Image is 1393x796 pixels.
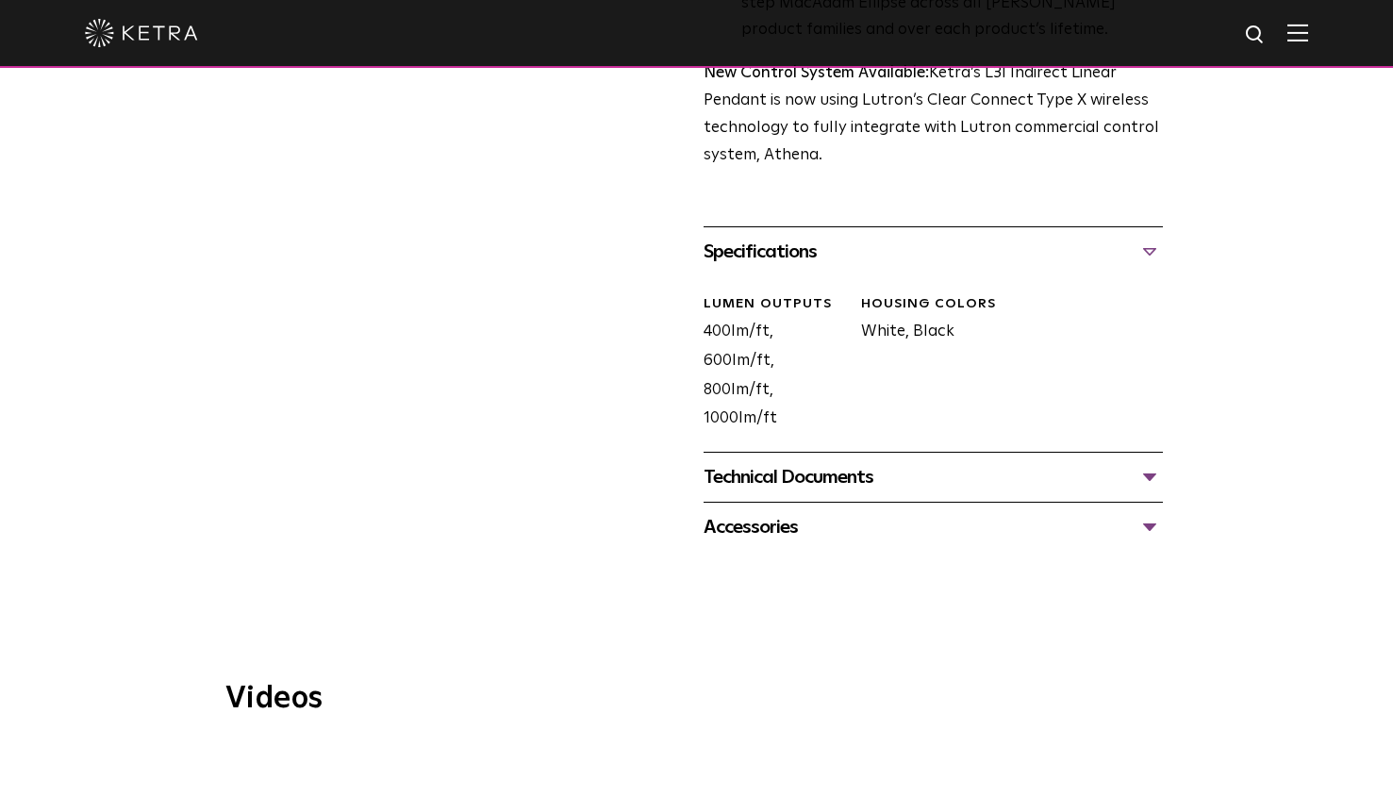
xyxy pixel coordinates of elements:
[704,237,1163,267] div: Specifications
[704,512,1163,542] div: Accessories
[704,65,929,81] strong: New Control System Available:
[704,295,847,314] div: LUMEN OUTPUTS
[1244,24,1268,47] img: search icon
[704,462,1163,492] div: Technical Documents
[1287,24,1308,41] img: Hamburger%20Nav.svg
[847,295,1004,434] div: White, Black
[689,295,847,434] div: 400lm/ft, 600lm/ft, 800lm/ft, 1000lm/ft
[225,684,1169,714] h3: Videos
[861,295,1004,314] div: HOUSING COLORS
[85,19,198,47] img: ketra-logo-2019-white
[704,60,1163,170] p: Ketra’s L3I Indirect Linear Pendant is now using Lutron’s Clear Connect Type X wireless technolog...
